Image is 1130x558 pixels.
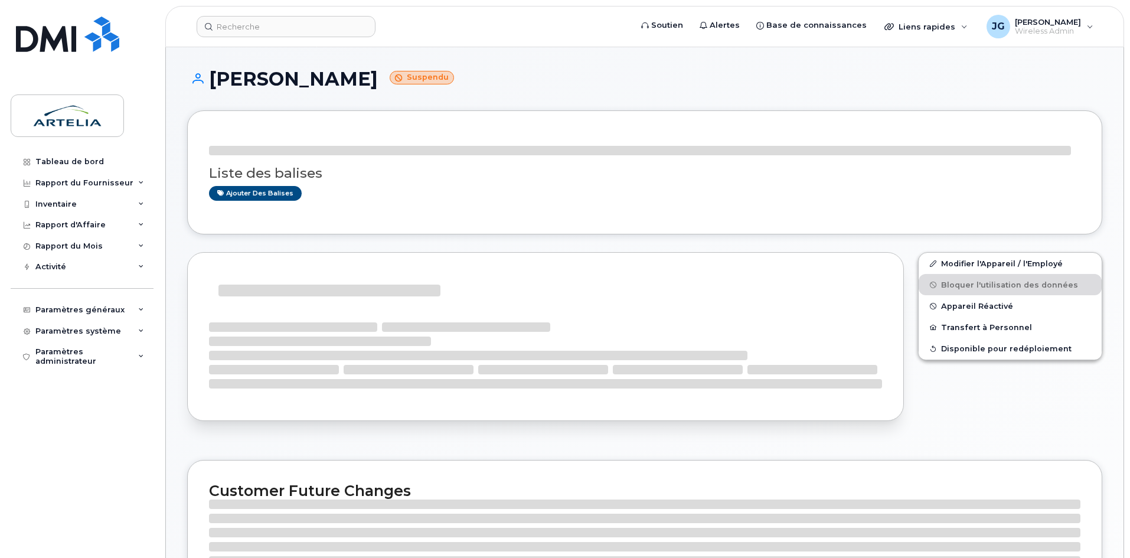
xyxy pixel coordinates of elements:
[209,186,302,201] a: Ajouter des balises
[919,295,1102,316] button: Appareil Réactivé
[390,71,454,84] small: Suspendu
[941,344,1072,353] span: Disponible pour redéploiement
[187,68,1102,89] h1: [PERSON_NAME]
[941,302,1013,311] span: Appareil Réactivé
[919,274,1102,295] button: Bloquer l'utilisation des données
[209,166,1080,181] h3: Liste des balises
[209,482,1080,500] h2: Customer Future Changes
[919,253,1102,274] a: Modifier l'Appareil / l'Employé
[919,316,1102,338] button: Transfert à Personnel
[919,338,1102,359] button: Disponible pour redéploiement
